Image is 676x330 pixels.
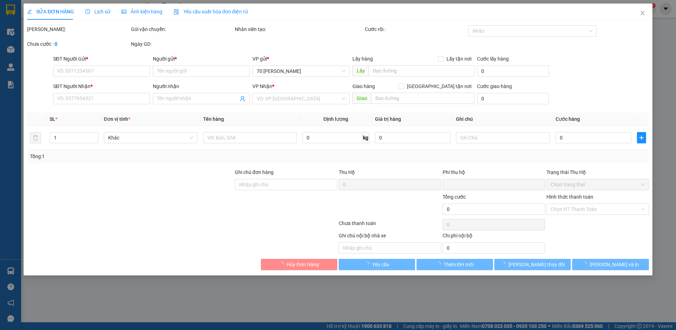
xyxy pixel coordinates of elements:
[436,262,444,267] span: loading
[27,25,130,33] div: [PERSON_NAME]:
[501,262,508,267] span: loading
[443,194,466,200] span: Tổng cước
[443,232,545,242] div: Chi phí nội bộ
[338,219,442,232] div: Chưa thanh toán
[546,168,649,176] div: Trạng thái Thu Hộ
[640,10,645,16] span: close
[375,116,401,122] span: Giá trị hàng
[131,40,233,48] div: Ngày GD:
[371,93,474,104] input: Dọc đường
[108,132,193,143] span: Khác
[85,9,110,14] span: Lịch sử
[131,25,233,33] div: Gói vận chuyển:
[50,116,55,122] span: SL
[582,262,590,267] span: loading
[174,9,248,14] span: Yêu cầu xuất hóa đơn điện tử
[235,169,274,175] label: Ghi chú đơn hàng
[637,132,646,143] button: plus
[477,66,549,77] input: Cước lấy hàng
[53,82,150,90] div: SĐT Người Nhận
[417,259,493,270] button: Thêm ĐH mới
[324,116,349,122] span: Định lượng
[556,116,580,122] span: Cước hàng
[551,179,645,190] span: Chọn trạng thái
[174,9,179,15] img: icon
[53,55,150,63] div: SĐT Người Gửi
[257,66,345,76] span: 70 Nguyễn Hữu Huân
[508,261,565,268] span: [PERSON_NAME] thay đổi
[279,262,287,267] span: loading
[104,116,130,122] span: Đơn vị tính
[404,82,474,90] span: [GEOGRAPHIC_DATA] tận nơi
[637,135,646,141] span: plus
[590,261,639,268] span: [PERSON_NAME] và In
[121,9,126,14] span: picture
[572,259,649,270] button: [PERSON_NAME] và In
[456,132,550,143] input: Ghi Chú
[30,132,41,143] button: delete
[494,259,571,270] button: [PERSON_NAME] thay đổi
[477,93,549,104] input: Cước giao hàng
[546,194,593,200] label: Hình thức thanh toán
[352,83,375,89] span: Giao hàng
[339,169,355,175] span: Thu Hộ
[203,132,297,143] input: VD: Bàn, Ghế
[477,83,512,89] label: Cước giao hàng
[27,9,74,14] span: SỬA ĐƠN HÀNG
[365,25,467,33] div: Cước rồi :
[443,168,545,179] div: Phí thu hộ
[339,242,441,254] input: Nhập ghi chú
[477,56,509,62] label: Cước lấy hàng
[27,9,32,14] span: edit
[153,82,250,90] div: Người nhận
[55,41,57,47] b: 0
[352,56,373,62] span: Lấy hàng
[240,96,246,101] span: user-add
[339,259,415,270] button: Yêu cầu
[203,116,224,122] span: Tên hàng
[287,261,319,268] span: Hủy Đơn Hàng
[352,65,369,76] span: Lấy
[153,55,250,63] div: Người gửi
[372,261,389,268] span: Yêu cầu
[444,55,474,63] span: Lấy tận nơi
[85,9,90,14] span: clock-circle
[30,152,261,160] div: Tổng: 1
[364,262,372,267] span: loading
[235,179,337,190] input: Ghi chú đơn hàng
[444,261,474,268] span: Thêm ĐH mới
[253,83,273,89] span: VP Nhận
[369,65,474,76] input: Dọc đường
[339,232,441,242] div: Ghi chú nội bộ nhà xe
[453,112,553,126] th: Ghi chú
[253,55,350,63] div: VP gửi
[121,9,162,14] span: Ảnh kiện hàng
[27,40,130,48] div: Chưa cước :
[352,93,371,104] span: Giao
[362,132,369,143] span: kg
[633,4,652,23] button: Close
[235,25,363,33] div: Nhân viên tạo:
[261,259,337,270] button: Hủy Đơn Hàng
